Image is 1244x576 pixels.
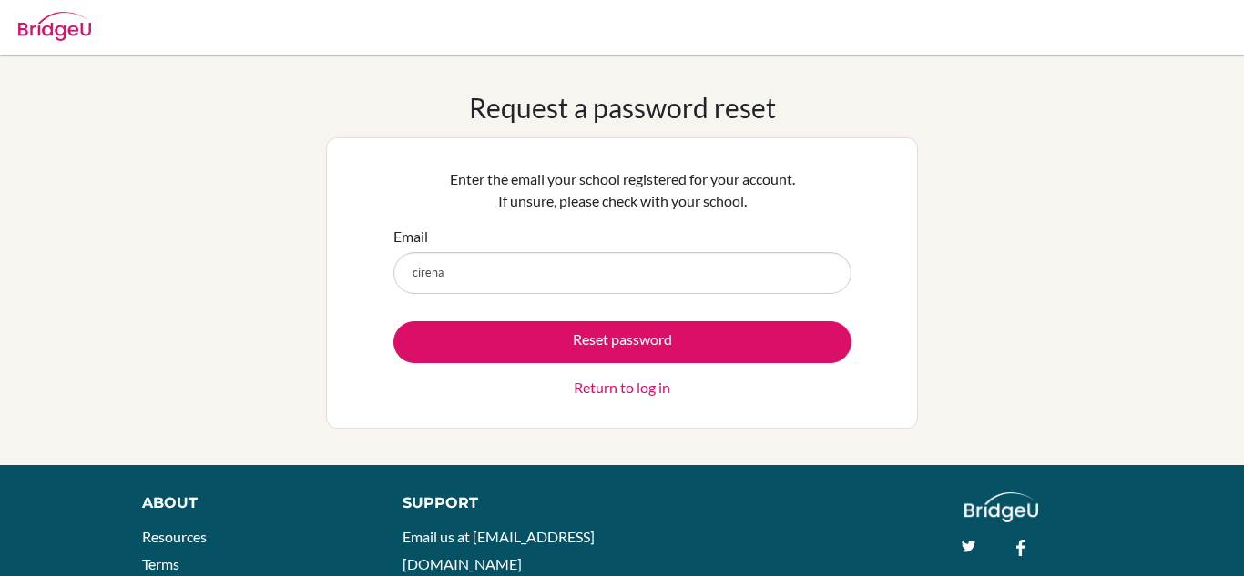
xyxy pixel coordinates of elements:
div: About [142,492,362,514]
a: Resources [142,528,207,545]
label: Email [393,226,428,248]
a: Email us at [EMAIL_ADDRESS][DOMAIN_NAME] [403,528,595,572]
div: Support [403,492,604,514]
h1: Request a password reset [469,91,776,124]
a: Terms [142,555,179,572]
button: Reset password [393,321,851,363]
p: Enter the email your school registered for your account. If unsure, please check with your school. [393,168,851,212]
img: Bridge-U [18,12,91,41]
img: logo_white@2x-f4f0deed5e89b7ecb1c2cc34c3e3d731f90f0f143d5ea2071677605dd97b5244.png [964,492,1038,522]
a: Return to log in [574,377,670,399]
